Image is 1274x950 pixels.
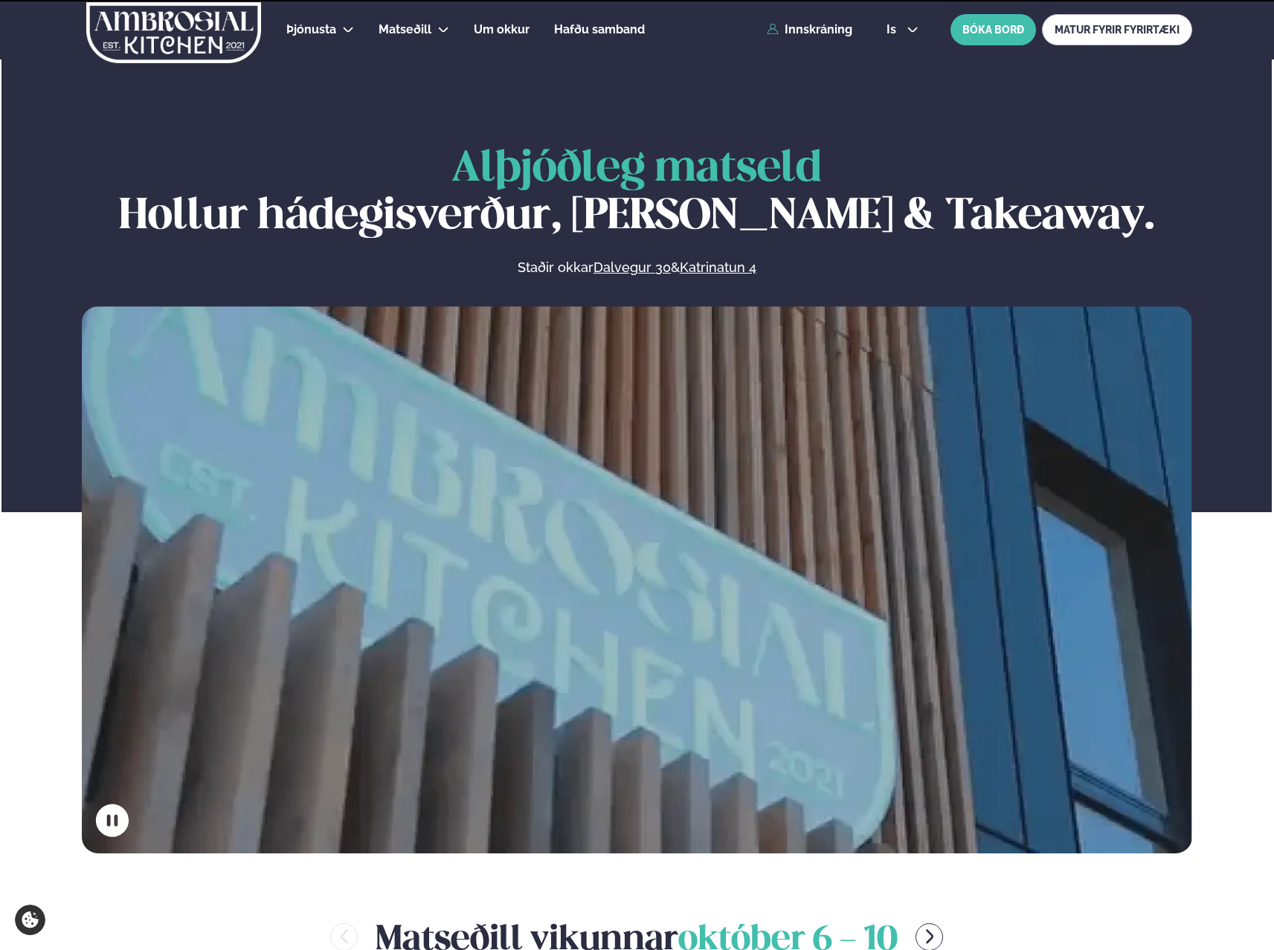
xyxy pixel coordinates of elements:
p: Staðir okkar & [356,259,918,277]
a: Þjónusta [286,21,336,39]
span: is [887,24,901,36]
span: Hafðu samband [554,22,645,36]
a: Matseðill [379,21,431,39]
a: Katrinatun 4 [680,259,756,277]
a: Hafðu samband [554,21,645,39]
a: Cookie settings [15,905,45,935]
a: Dalvegur 30 [593,259,671,277]
span: Þjónusta [286,22,336,36]
a: MATUR FYRIR FYRIRTÆKI [1042,14,1192,45]
span: Alþjóðleg matseld [451,149,822,190]
button: BÓKA BORÐ [950,14,1036,45]
span: Matseðill [379,22,431,36]
h1: Hollur hádegisverður, [PERSON_NAME] & Takeaway. [82,146,1192,241]
img: logo [85,2,263,63]
a: Innskráning [767,23,852,36]
button: is [875,24,930,36]
span: Um okkur [474,22,530,36]
a: Um okkur [474,21,530,39]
